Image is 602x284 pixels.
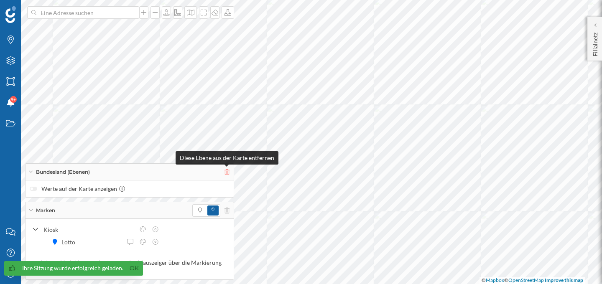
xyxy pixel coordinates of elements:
[545,277,583,283] a: Improve this map
[18,6,48,13] span: Support
[22,264,123,272] div: Ihre Sitzung wurde erfolgreich geladen.
[36,207,55,214] span: Marken
[591,29,599,56] p: Filialnetz
[5,6,16,23] img: Geoblink Logo
[30,185,230,193] label: Werte auf der Karte anzeigen
[486,277,504,283] a: Mapbox
[30,259,230,275] label: Interne Variablen anzeigen, wenn der Mauszeiger über die Markierung bewegt wird
[36,168,90,176] span: Bundesland (Ebenen)
[508,277,544,283] a: OpenStreetMap
[480,277,585,284] div: © ©
[128,264,141,273] a: Ok
[43,225,135,234] div: Kiosk
[61,238,79,246] div: Lotto
[11,95,16,104] span: 9+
